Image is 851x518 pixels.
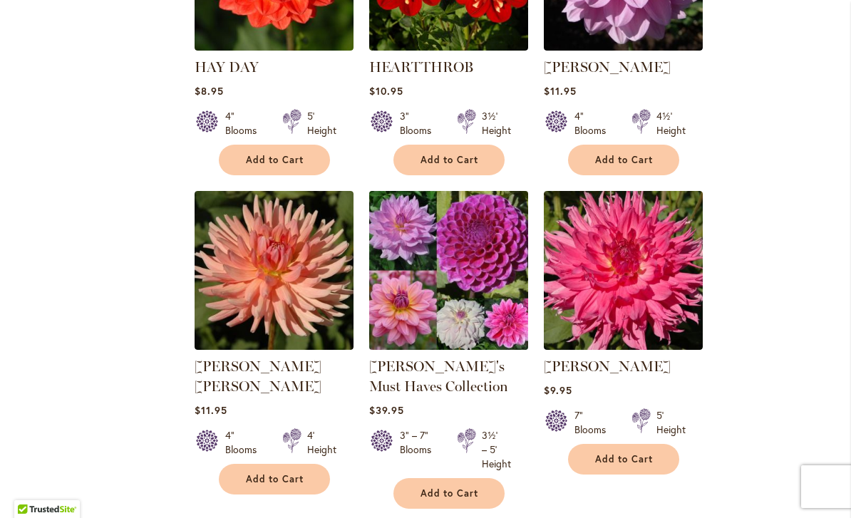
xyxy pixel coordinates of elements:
[544,84,577,98] span: $11.95
[195,339,354,353] a: HEATHER MARIE
[11,467,51,507] iframe: Launch Accessibility Center
[482,428,511,471] div: 3½' – 5' Height
[400,428,440,471] div: 3" – 7" Blooms
[595,154,654,166] span: Add to Cart
[195,403,227,417] span: $11.95
[369,84,403,98] span: $10.95
[544,58,671,76] a: [PERSON_NAME]
[544,40,703,53] a: HEATHER FEATHER
[595,453,654,465] span: Add to Cart
[393,478,505,509] button: Add to Cart
[369,358,508,395] a: [PERSON_NAME]'s Must Haves Collection
[307,109,336,138] div: 5' Height
[246,154,304,166] span: Add to Cart
[195,84,224,98] span: $8.95
[369,40,528,53] a: HEARTTHROB
[365,187,532,354] img: Heather's Must Haves Collection
[656,109,686,138] div: 4½' Height
[246,473,304,485] span: Add to Cart
[421,487,479,499] span: Add to Cart
[369,403,404,417] span: $39.95
[568,444,679,475] button: Add to Cart
[574,408,614,437] div: 7" Blooms
[482,109,511,138] div: 3½' Height
[195,358,321,395] a: [PERSON_NAME] [PERSON_NAME]
[574,109,614,138] div: 4" Blooms
[400,109,440,138] div: 3" Blooms
[544,339,703,353] a: HELEN RICHMOND
[225,109,265,138] div: 4" Blooms
[568,145,679,175] button: Add to Cart
[421,154,479,166] span: Add to Cart
[393,145,505,175] button: Add to Cart
[544,383,572,397] span: $9.95
[195,58,259,76] a: HAY DAY
[369,339,528,353] a: Heather's Must Haves Collection
[369,58,473,76] a: HEARTTHROB
[544,358,671,375] a: [PERSON_NAME]
[225,428,265,457] div: 4" Blooms
[219,464,330,494] button: Add to Cart
[195,191,354,350] img: HEATHER MARIE
[307,428,336,457] div: 4' Height
[219,145,330,175] button: Add to Cart
[195,40,354,53] a: HAY DAY
[656,408,686,437] div: 5' Height
[544,191,703,350] img: HELEN RICHMOND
